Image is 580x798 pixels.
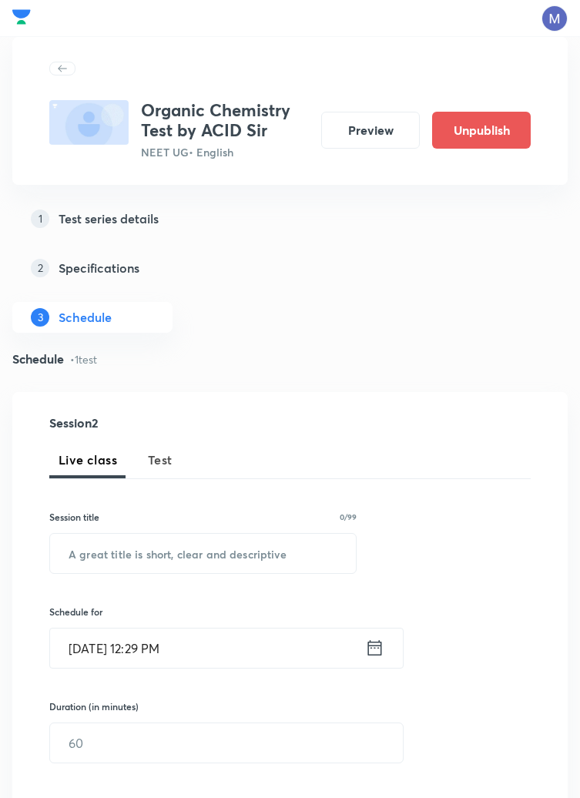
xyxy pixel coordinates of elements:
img: fallback-thumbnail.png [49,100,129,145]
button: Preview [321,112,420,149]
p: 1 [31,210,49,228]
h4: Schedule [12,353,64,365]
img: Mangilal Choudhary [541,5,568,32]
a: 2Specifications [12,253,568,283]
button: Unpublish [432,112,531,149]
p: 0/99 [340,513,357,521]
input: 60 [50,723,403,763]
h5: Test series details [59,210,159,228]
h3: Organic Chemistry Test by ACID Sir [141,100,309,141]
h6: Schedule for [49,605,357,619]
input: A great title is short, clear and descriptive [50,534,356,573]
span: Test [148,451,173,469]
h5: Specifications [59,259,139,277]
p: 2 [31,259,49,277]
span: Live class [59,451,117,469]
h4: Session 2 [49,417,298,429]
a: Company Logo [12,5,31,32]
p: 3 [31,308,49,327]
h6: Duration (in minutes) [49,699,139,713]
h6: Session title [49,510,99,524]
a: 1Test series details [12,203,568,234]
p: • 1 test [70,351,97,367]
img: Company Logo [12,5,31,28]
h5: Schedule [59,308,112,327]
p: NEET UG • English [141,144,309,160]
